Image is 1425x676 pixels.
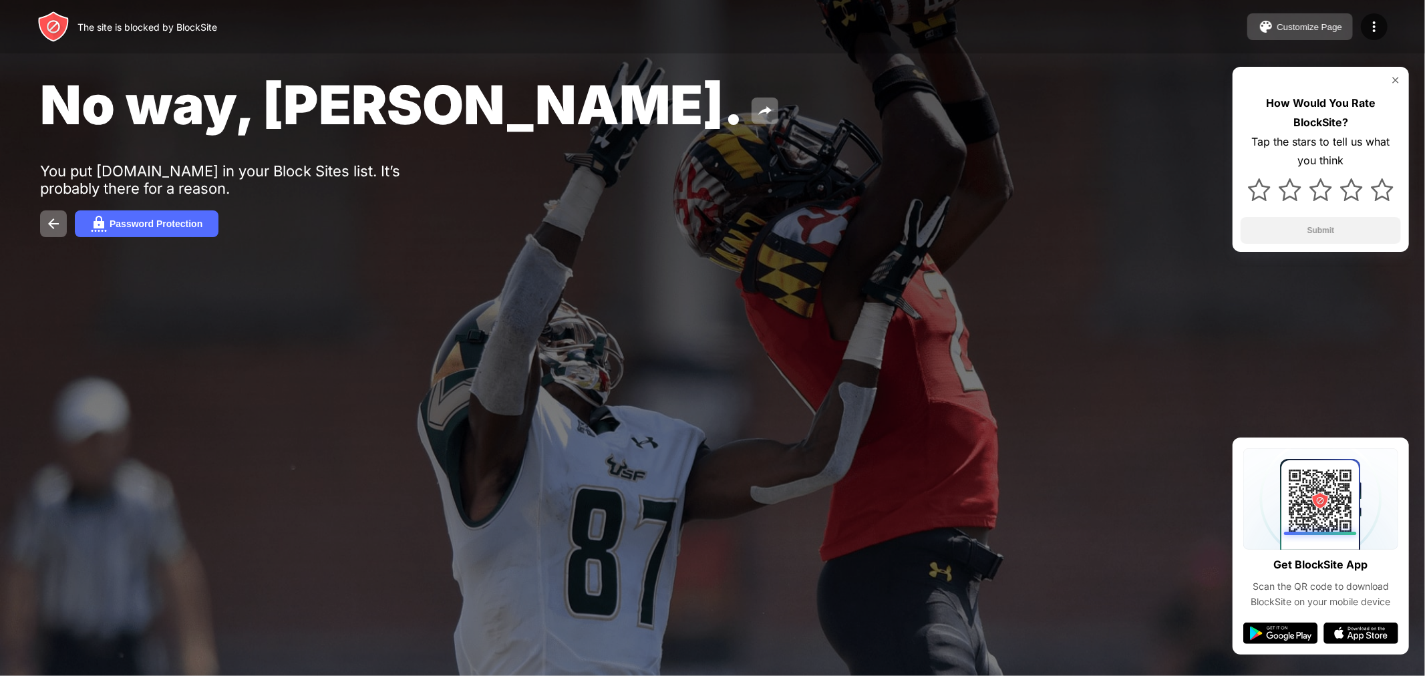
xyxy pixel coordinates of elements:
[1241,132,1401,171] div: Tap the stars to tell us what you think
[1366,19,1382,35] img: menu-icon.svg
[37,11,69,43] img: header-logo.svg
[1241,94,1401,132] div: How Would You Rate BlockSite?
[40,162,453,197] div: You put [DOMAIN_NAME] in your Block Sites list. It’s probably there for a reason.
[1371,178,1394,201] img: star.svg
[1243,448,1398,550] img: qrcode.svg
[757,103,773,119] img: share.svg
[1277,22,1342,32] div: Customize Page
[1340,178,1363,201] img: star.svg
[1258,19,1274,35] img: pallet.svg
[1248,178,1271,201] img: star.svg
[45,216,61,232] img: back.svg
[75,210,218,237] button: Password Protection
[110,218,202,229] div: Password Protection
[1243,579,1398,609] div: Scan the QR code to download BlockSite on your mobile device
[1243,623,1318,644] img: google-play.svg
[1241,217,1401,244] button: Submit
[1274,555,1368,574] div: Get BlockSite App
[1390,75,1401,86] img: rate-us-close.svg
[1279,178,1301,201] img: star.svg
[1247,13,1353,40] button: Customize Page
[1323,623,1398,644] img: app-store.svg
[40,72,744,137] span: No way, [PERSON_NAME].
[91,216,107,232] img: password.svg
[77,21,217,33] div: The site is blocked by BlockSite
[1309,178,1332,201] img: star.svg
